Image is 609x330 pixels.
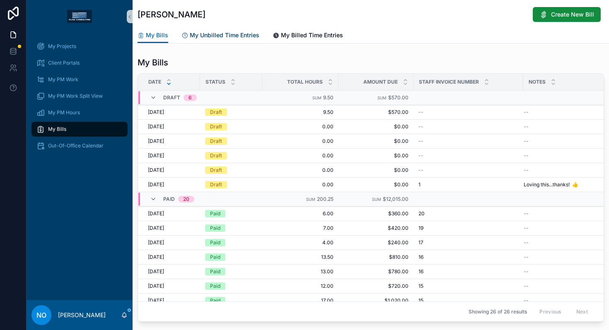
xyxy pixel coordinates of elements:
[205,268,257,275] a: Paid
[524,254,529,260] span: --
[524,239,529,246] span: --
[148,239,164,246] span: [DATE]
[524,152,529,159] span: --
[210,224,220,232] div: Paid
[524,210,529,217] span: --
[205,137,257,145] a: Draft
[31,89,128,104] a: My PM Work Split View
[267,167,333,173] a: 0.00
[524,152,597,159] a: --
[343,210,408,217] span: $360.00
[524,123,597,130] a: --
[418,254,518,260] a: 16
[551,10,594,19] span: Create New Bill
[148,283,164,289] span: [DATE]
[267,225,333,231] span: 7.00
[210,166,222,174] div: Draft
[343,123,408,130] a: $0.00
[343,297,408,304] a: $1,020.00
[418,239,423,246] span: 17
[267,254,333,260] span: 13.50
[343,138,408,145] a: $0.00
[287,79,323,85] span: Total Hours
[267,210,333,217] a: 6.00
[524,283,529,289] span: --
[190,31,259,39] span: My Unbilled Time Entries
[48,60,80,66] span: Client Portals
[210,108,222,116] div: Draft
[524,254,597,260] a: --
[148,254,195,260] a: [DATE]
[205,297,257,304] a: Paid
[343,225,408,231] a: $420.00
[67,10,92,23] img: App logo
[205,239,257,246] a: Paid
[205,253,257,261] a: Paid
[524,109,529,116] span: --
[343,109,408,116] a: $570.00
[312,96,321,100] small: Sum
[323,94,333,101] span: 9.50
[163,94,180,101] span: Draft
[148,210,195,217] a: [DATE]
[148,123,164,130] span: [DATE]
[533,7,601,22] button: Create New Bill
[267,297,333,304] a: 17.00
[388,94,408,101] span: $570.00
[205,166,257,174] a: Draft
[205,108,257,116] a: Draft
[210,239,220,246] div: Paid
[148,181,195,188] a: [DATE]
[138,9,205,20] h1: [PERSON_NAME]
[343,239,408,246] a: $240.00
[419,79,479,85] span: Staff Invoice Number
[343,283,408,289] span: $720.00
[418,210,518,217] a: 20
[205,224,257,232] a: Paid
[418,283,423,289] span: 15
[48,126,66,132] span: My Bills
[418,268,518,275] a: 16
[205,181,257,188] a: Draft
[148,138,195,145] a: [DATE]
[148,268,164,275] span: [DATE]
[267,109,333,116] a: 9.50
[524,181,597,188] a: Loving this...thanks! 👍
[418,181,420,188] span: 1
[148,138,164,145] span: [DATE]
[148,181,164,188] span: [DATE]
[48,93,103,99] span: My PM Work Split View
[418,138,423,145] span: --
[267,181,333,188] a: 0.00
[343,254,408,260] a: $810.00
[267,239,333,246] span: 4.00
[343,152,408,159] a: $0.00
[146,31,168,39] span: My Bills
[343,268,408,275] a: $780.00
[267,268,333,275] span: 13.00
[418,152,423,159] span: --
[183,196,189,202] div: 20
[418,181,518,188] a: 1
[148,152,164,159] span: [DATE]
[418,297,423,304] span: 15
[163,196,175,202] span: Paid
[148,123,195,130] a: [DATE]
[267,123,333,130] a: 0.00
[205,79,225,85] span: Status
[524,123,529,130] span: --
[343,181,408,188] a: $0.00
[418,283,518,289] a: 15
[524,138,597,145] a: --
[210,282,220,290] div: Paid
[524,268,597,275] a: --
